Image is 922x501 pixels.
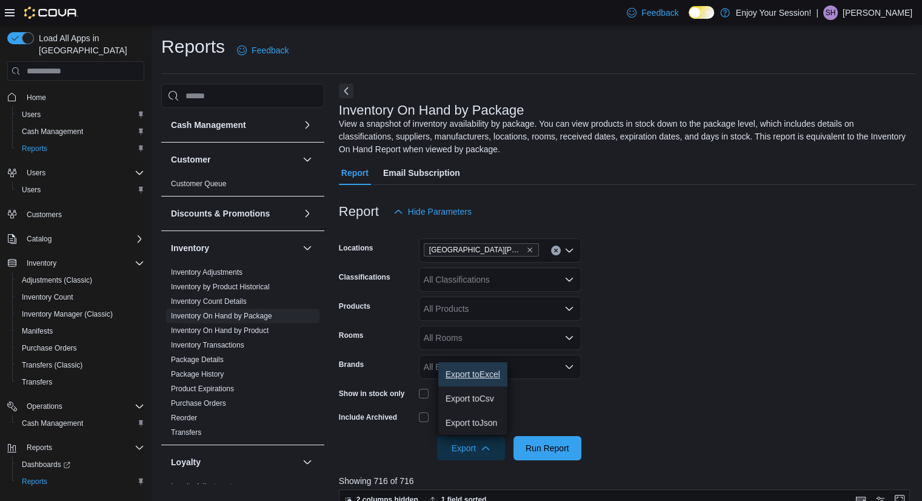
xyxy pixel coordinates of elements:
[641,7,678,19] span: Feedback
[22,185,41,195] span: Users
[22,360,82,370] span: Transfers (Classic)
[27,258,56,268] span: Inventory
[339,84,353,98] button: Next
[171,355,224,364] a: Package Details
[12,323,149,340] button: Manifests
[17,341,144,355] span: Purchase Orders
[438,362,507,386] button: Export toExcel
[2,398,149,415] button: Operations
[171,179,226,189] span: Customer Queue
[437,436,505,460] button: Export
[17,341,82,355] a: Purchase Orders
[22,232,56,246] button: Catalog
[339,412,397,422] label: Include Archived
[564,304,574,314] button: Open list of options
[17,416,144,431] span: Cash Management
[22,256,61,271] button: Inventory
[17,307,118,321] a: Inventory Manager (Classic)
[171,268,242,277] a: Inventory Adjustments
[564,275,574,284] button: Open list of options
[12,272,149,289] button: Adjustments (Classic)
[171,119,298,131] button: Cash Management
[171,456,201,468] h3: Loyalty
[339,301,370,311] label: Products
[22,232,144,246] span: Catalog
[22,326,53,336] span: Manifests
[22,166,50,180] button: Users
[2,164,149,181] button: Users
[171,312,272,320] a: Inventory On Hand by Package
[171,267,242,277] span: Inventory Adjustments
[171,282,270,292] span: Inventory by Product Historical
[171,119,246,131] h3: Cash Management
[526,442,569,454] span: Run Report
[816,5,818,20] p: |
[171,428,201,437] a: Transfers
[2,439,149,456] button: Reports
[22,144,47,153] span: Reports
[171,369,224,379] span: Package History
[17,375,57,389] a: Transfers
[17,416,88,431] a: Cash Management
[171,153,298,166] button: Customer
[27,168,45,178] span: Users
[12,473,149,490] button: Reports
[22,477,47,486] span: Reports
[17,324,144,338] span: Manifests
[171,413,197,423] span: Reorder
[300,241,315,255] button: Inventory
[17,290,78,304] a: Inventory Count
[22,166,144,180] span: Users
[17,457,144,472] span: Dashboards
[17,124,88,139] a: Cash Management
[826,5,836,20] span: SH
[22,460,70,469] span: Dashboards
[17,375,144,389] span: Transfers
[161,177,324,196] div: Customer
[171,414,197,422] a: Reorder
[564,333,574,343] button: Open list of options
[429,244,524,256] span: [GEOGRAPHIC_DATA][PERSON_NAME]
[171,297,247,306] span: Inventory Count Details
[171,180,226,188] a: Customer Queue
[446,394,500,403] span: Export to Csv
[17,358,144,372] span: Transfers (Classic)
[17,474,52,489] a: Reports
[564,362,574,372] button: Open list of options
[34,32,144,56] span: Load All Apps in [GEOGRAPHIC_DATA]
[526,246,533,254] button: Remove Sault Ste Marie - Hillside from selection in this group
[232,38,293,62] a: Feedback
[17,183,45,197] a: Users
[161,265,324,445] div: Inventory
[171,242,209,254] h3: Inventory
[171,207,270,220] h3: Discounts & Promotions
[339,272,390,282] label: Classifications
[252,44,289,56] span: Feedback
[339,103,524,118] h3: Inventory On Hand by Package
[17,124,144,139] span: Cash Management
[12,123,149,140] button: Cash Management
[17,474,144,489] span: Reports
[27,402,62,411] span: Operations
[2,255,149,272] button: Inventory
[12,456,149,473] a: Dashboards
[22,343,77,353] span: Purchase Orders
[408,206,472,218] span: Hide Parameters
[12,415,149,432] button: Cash Management
[17,273,97,287] a: Adjustments (Classic)
[12,106,149,123] button: Users
[12,289,149,306] button: Inventory Count
[513,436,581,460] button: Run Report
[22,440,57,455] button: Reports
[171,297,247,306] a: Inventory Count Details
[171,385,234,393] a: Product Expirations
[17,273,144,287] span: Adjustments (Classic)
[339,360,364,369] label: Brands
[12,374,149,391] button: Transfers
[171,153,210,166] h3: Customer
[171,456,298,468] button: Loyalty
[2,230,149,247] button: Catalog
[689,6,714,19] input: Dark Mode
